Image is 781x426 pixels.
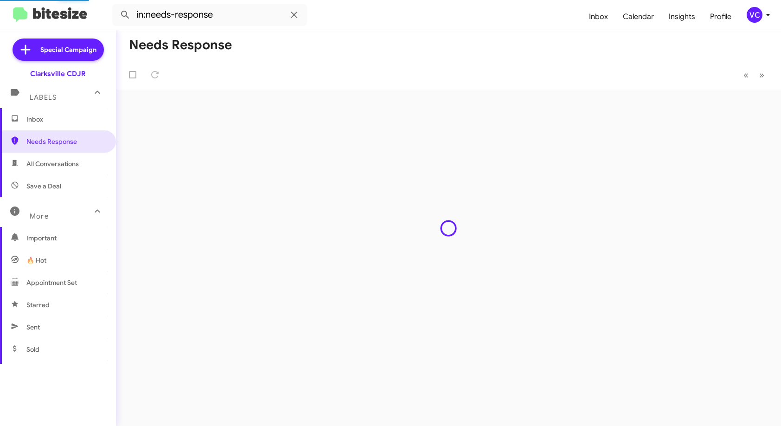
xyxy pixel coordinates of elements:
[661,3,703,30] a: Insights
[30,212,49,220] span: More
[738,65,754,84] button: Previous
[759,69,764,81] span: »
[26,233,105,243] span: Important
[26,300,50,310] span: Starred
[13,39,104,61] a: Special Campaign
[129,38,232,52] h1: Needs Response
[26,115,105,124] span: Inbox
[747,7,762,23] div: VC
[112,4,307,26] input: Search
[30,69,86,78] div: Clarksville CDJR
[26,256,46,265] span: 🔥 Hot
[738,65,770,84] nav: Page navigation example
[743,69,749,81] span: «
[703,3,739,30] a: Profile
[615,3,661,30] a: Calendar
[26,137,105,146] span: Needs Response
[582,3,615,30] a: Inbox
[26,323,40,332] span: Sent
[30,93,57,102] span: Labels
[26,181,61,191] span: Save a Deal
[26,159,79,168] span: All Conversations
[739,7,771,23] button: VC
[754,65,770,84] button: Next
[26,278,77,287] span: Appointment Set
[40,45,96,54] span: Special Campaign
[26,345,39,354] span: Sold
